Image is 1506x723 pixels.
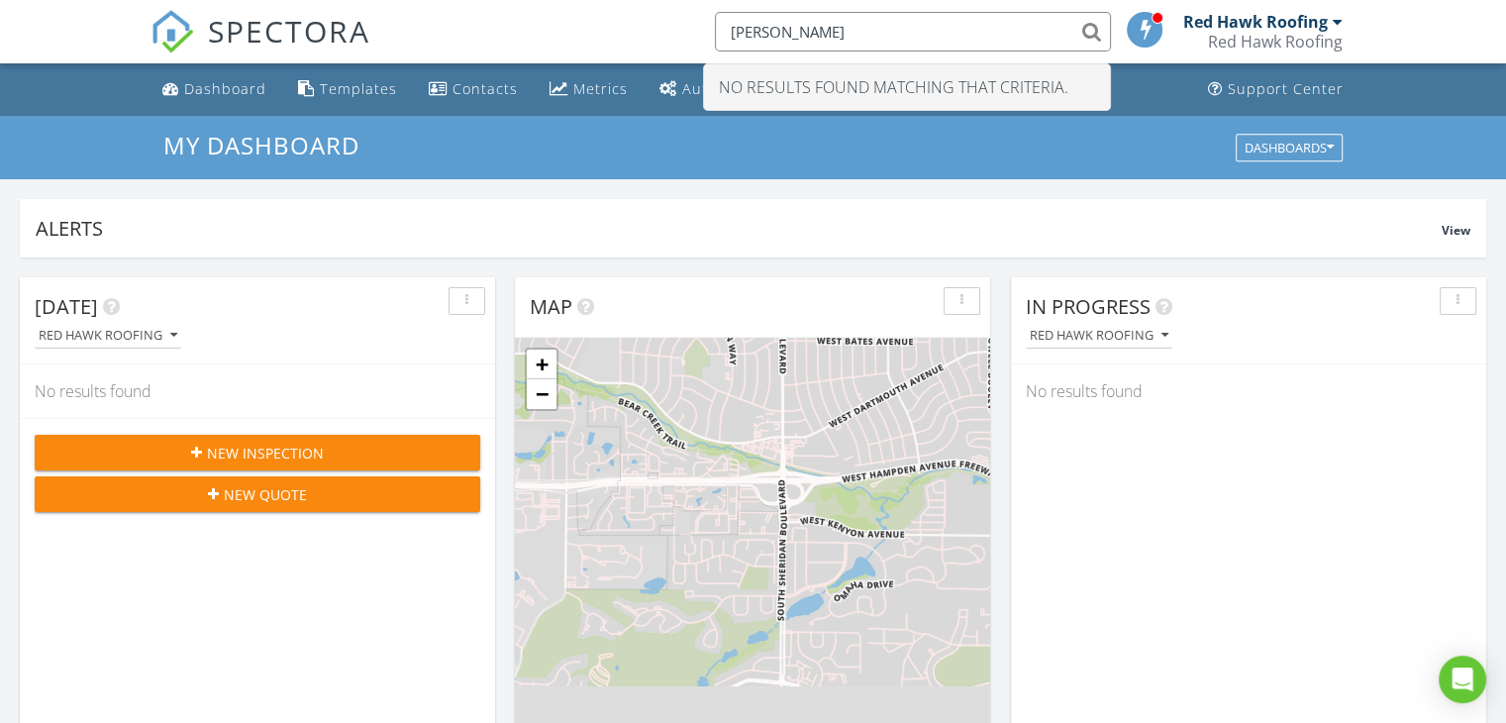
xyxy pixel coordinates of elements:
[1200,71,1352,108] a: Support Center
[1442,222,1470,239] span: View
[224,484,307,505] span: New Quote
[320,79,397,98] div: Templates
[1439,656,1486,703] div: Open Intercom Messenger
[715,12,1111,52] input: Search everything...
[682,79,776,98] div: Automations
[573,79,628,98] div: Metrics
[151,10,194,53] img: The Best Home Inspection Software - Spectora
[1236,134,1343,161] button: Dashboards
[39,329,177,343] div: Red Hawk Roofing
[527,350,556,379] a: Zoom in
[163,129,359,161] span: My Dashboard
[20,364,495,418] div: No results found
[704,64,1110,110] div: No results found matching that criteria.
[530,293,572,320] span: Map
[452,79,518,98] div: Contacts
[1011,364,1486,418] div: No results found
[290,71,405,108] a: Templates
[35,435,480,470] button: New Inspection
[527,379,556,409] a: Zoom out
[35,476,480,512] button: New Quote
[207,443,324,464] span: New Inspection
[151,27,370,68] a: SPECTORA
[35,293,98,320] span: [DATE]
[542,71,636,108] a: Metrics
[1245,141,1334,155] div: Dashboards
[652,71,784,108] a: Automations (Basic)
[208,10,370,52] span: SPECTORA
[1228,79,1344,98] div: Support Center
[184,79,266,98] div: Dashboard
[36,215,1442,242] div: Alerts
[1026,323,1172,350] button: Red Hawk Roofing
[1183,12,1328,32] div: Red Hawk Roofing
[1208,32,1343,52] div: Red Hawk Roofing
[1026,293,1151,320] span: In Progress
[154,71,274,108] a: Dashboard
[421,71,526,108] a: Contacts
[35,323,181,350] button: Red Hawk Roofing
[1030,329,1168,343] div: Red Hawk Roofing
